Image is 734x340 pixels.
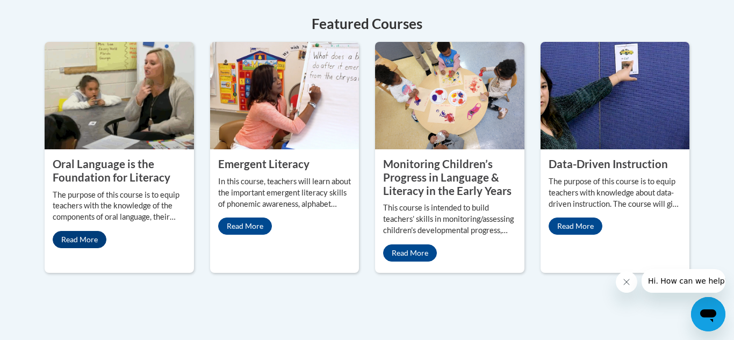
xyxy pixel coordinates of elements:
[53,231,106,248] a: Read More
[210,42,359,149] img: Emergent Literacy
[218,157,310,170] property: Emergent Literacy
[45,42,194,149] img: Oral Language is the Foundation for Literacy
[383,244,437,262] a: Read More
[549,218,602,235] a: Read More
[616,271,637,293] iframe: Close message
[691,297,725,331] iframe: Button to launch messaging window
[383,157,512,197] property: Monitoring Children’s Progress in Language & Literacy in the Early Years
[541,42,690,149] img: Data-Driven Instruction
[549,157,668,170] property: Data-Driven Instruction
[218,218,272,235] a: Read More
[375,42,524,149] img: Monitoring Children’s Progress in Language & Literacy in the Early Years
[6,8,87,16] span: Hi. How can we help?
[383,202,516,236] p: This course is intended to build teachers’ skills in monitoring/assessing children’s developmenta...
[53,157,170,184] property: Oral Language is the Foundation for Literacy
[218,176,351,210] p: In this course, teachers will learn about the important emergent literacy skills of phonemic awar...
[53,190,186,223] p: The purpose of this course is to equip teachers with the knowledge of the components of oral lang...
[642,269,725,293] iframe: Message from company
[549,176,682,210] p: The purpose of this course is to equip teachers with knowledge about data-driven instruction. The...
[45,13,689,34] h4: Featured Courses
